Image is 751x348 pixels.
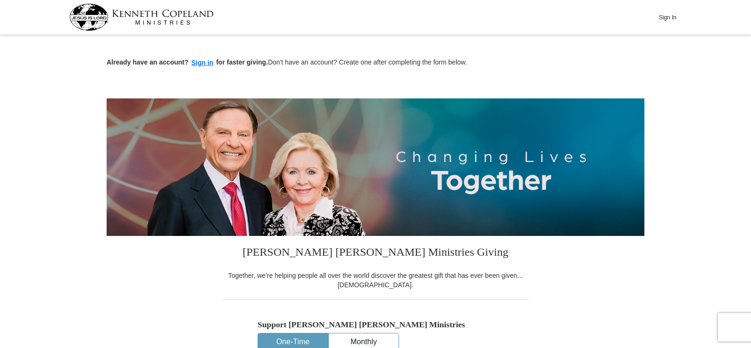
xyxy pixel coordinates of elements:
div: Together, we're helping people all over the world discover the greatest gift that has ever been g... [222,271,529,290]
button: Sign In [653,10,682,24]
h5: Support [PERSON_NAME] [PERSON_NAME] Ministries [258,320,493,330]
p: Don't have an account? Create one after completing the form below. [107,57,644,68]
strong: Already have an account? for faster giving. [107,58,268,66]
button: Sign in [189,57,217,68]
img: kcm-header-logo.svg [69,4,214,31]
h3: [PERSON_NAME] [PERSON_NAME] Ministries Giving [222,236,529,271]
